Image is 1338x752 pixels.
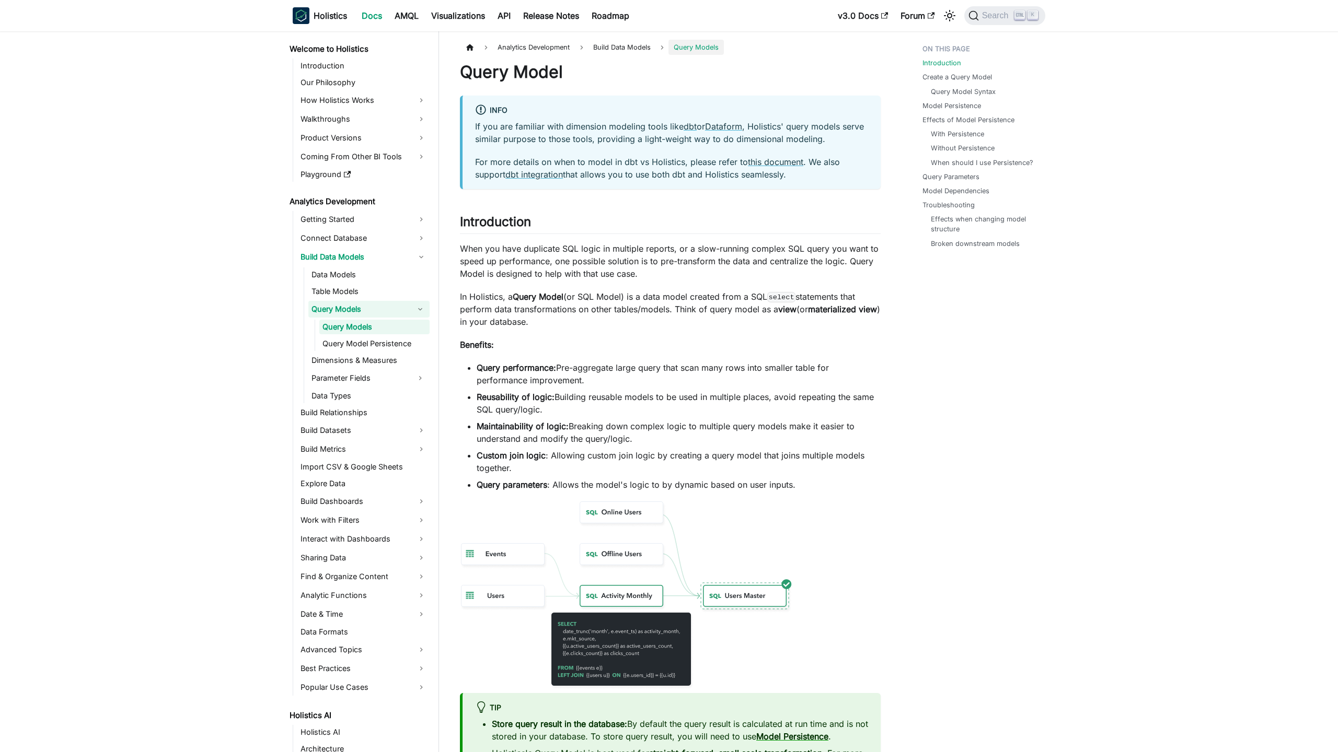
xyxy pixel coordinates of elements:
[286,708,430,723] a: Holistics AI
[922,115,1014,125] a: Effects of Model Persistence
[460,290,881,328] p: In Holistics, a (or SQL Model) is a data model created from a SQL statements that perform data tr...
[922,172,979,182] a: Query Parameters
[477,420,881,445] li: Breaking down complex logic to multiple query models make it easier to understand and modify the ...
[475,156,868,181] p: For more details on when to model in dbt vs Holistics, please refer to . We also support that all...
[297,460,430,474] a: Import CSV & Google Sheets
[308,370,411,386] a: Parameter Fields
[297,493,430,510] a: Build Dashboards
[922,186,989,196] a: Model Dependencies
[460,339,494,350] strong: Benefits:
[588,40,656,55] span: Build Data Models
[832,7,894,24] a: v3.0 Docs
[297,641,430,658] a: Advanced Topics
[668,40,724,55] span: Query Models
[477,479,547,490] strong: Query parameters
[297,167,430,182] a: Playground
[513,291,563,302] strong: Query Model
[585,7,636,24] a: Roadmap
[308,267,430,282] a: Data Models
[297,568,430,585] a: Find & Organize Content
[388,7,425,24] a: AMQL
[411,301,430,318] button: Collapse sidebar category 'Query Models'
[964,6,1045,25] button: Search (Ctrl+K)
[492,718,868,743] li: By default the query result is calculated at run time and is not stored in your database. To stor...
[475,104,868,118] div: info
[286,42,430,56] a: Welcome to Holistics
[308,389,430,403] a: Data Types
[477,449,881,474] li: : Allowing custom join logic by creating a query model that joins multiple models together.
[297,725,430,739] a: Holistics AI
[297,441,430,457] a: Build Metrics
[767,292,795,302] code: select
[931,129,984,139] a: With Persistence
[319,336,430,351] a: Query Model Persistence
[297,606,430,622] a: Date & Time
[319,320,430,334] a: Query Models
[297,58,430,73] a: Introduction
[922,58,961,68] a: Introduction
[931,158,1033,168] a: When should I use Persistence?
[477,361,881,386] li: Pre-aggregate large query that scan many rows into smaller table for performance improvement.
[286,194,430,209] a: Analytics Development
[1028,10,1038,20] kbd: K
[475,120,868,145] p: If you are familiar with dimension modeling tools like or , Holistics' query models serve similar...
[297,111,430,127] a: Walkthroughs
[931,143,995,153] a: Without Persistence
[477,421,569,431] strong: Maintainability of logic:
[491,7,517,24] a: API
[297,75,430,90] a: Our Philosophy
[517,7,585,24] a: Release Notes
[477,450,546,461] strong: Custom join logic
[293,7,309,24] img: Holistics
[293,7,347,24] a: HolisticsHolistics
[297,422,430,439] a: Build Datasets
[492,40,575,55] span: Analytics Development
[931,214,1035,234] a: Effects when changing model structure
[460,214,881,234] h2: Introduction
[314,9,347,22] b: Holistics
[297,130,430,146] a: Product Versions
[922,101,981,111] a: Model Persistence
[979,11,1015,20] span: Search
[425,7,491,24] a: Visualizations
[308,301,411,318] a: Query Models
[297,230,430,246] a: Connect Database
[297,679,430,696] a: Popular Use Cases
[297,148,430,165] a: Coming From Other BI Tools
[297,476,430,491] a: Explore Data
[297,531,430,547] a: Interact with Dashboards
[808,304,877,314] strong: materialized view
[297,549,430,566] a: Sharing Data
[492,719,627,729] strong: Store query result in the database:
[684,121,697,132] a: dbt
[475,701,868,715] div: tip
[477,391,881,416] li: Building reusable models to be used in multiple places, avoid repeating the same SQL query/logic.
[297,92,430,109] a: How Holistics Works
[411,370,430,386] button: Expand sidebar category 'Parameter Fields'
[460,40,480,55] a: Home page
[460,62,881,83] h1: Query Model
[297,512,430,528] a: Work with Filters
[308,284,430,299] a: Table Models
[355,7,388,24] a: Docs
[297,249,430,265] a: Build Data Models
[756,731,828,742] a: Model Persistence
[308,353,430,368] a: Dimensions & Measures
[931,239,1020,249] a: Broken downstream models
[297,625,430,639] a: Data Formats
[941,7,958,24] button: Switch between dark and light mode (currently light mode)
[477,362,556,373] strong: Query performance:
[460,40,881,55] nav: Breadcrumbs
[477,392,555,402] strong: Reusability of logic:
[297,405,430,420] a: Build Relationships
[778,304,797,314] strong: view
[505,169,563,180] a: dbt integration
[297,211,430,228] a: Getting Started
[705,121,742,132] a: Dataform
[922,200,975,210] a: Troubleshooting
[297,587,430,604] a: Analytic Functions
[931,87,996,97] a: Query Model Syntax
[282,31,439,752] nav: Docs sidebar
[894,7,941,24] a: Forum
